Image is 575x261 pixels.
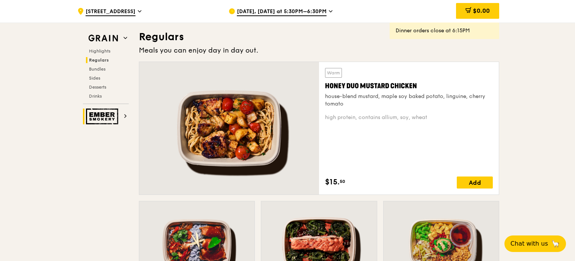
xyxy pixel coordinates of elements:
div: house-blend mustard, maple soy baked potato, linguine, cherry tomato [325,93,493,108]
span: Desserts [89,84,106,90]
div: Add [457,177,493,189]
div: Meals you can enjoy day in day out. [139,45,499,56]
span: Regulars [89,57,109,63]
span: [STREET_ADDRESS] [86,8,135,16]
span: Bundles [89,66,105,72]
div: Warm [325,68,342,78]
span: $0.00 [473,7,490,14]
div: high protein, contains allium, soy, wheat [325,114,493,121]
div: Dinner orders close at 6:15PM [396,27,493,35]
button: Chat with us🦙 [504,235,566,252]
h3: Regulars [139,30,499,44]
div: Honey Duo Mustard Chicken [325,81,493,91]
span: Highlights [89,48,110,54]
img: Grain web logo [86,32,120,45]
span: $15. [325,177,340,188]
span: Chat with us [510,239,548,248]
span: Drinks [89,94,102,99]
span: 🦙 [551,239,560,248]
span: [DATE], [DATE] at 5:30PM–6:30PM [237,8,327,16]
span: 50 [340,178,345,184]
img: Ember Smokery web logo [86,109,120,124]
span: Sides [89,75,100,81]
